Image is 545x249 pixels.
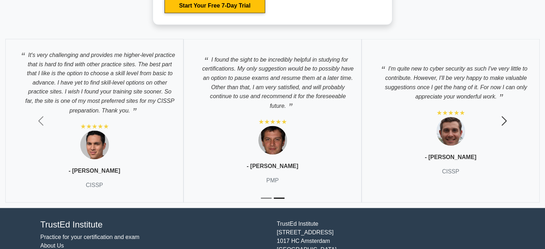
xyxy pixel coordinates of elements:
p: It's very challenging and provides me higher-level practice that is hard to find with other pract... [13,47,176,115]
p: CISSP [442,167,459,176]
p: CISSP [86,181,103,190]
p: I found the sight to be incredibly helpful in studying for certifications. My only suggestion wou... [191,51,354,111]
button: Slide 1 [261,194,272,202]
button: Slide 2 [274,194,285,202]
a: About Us [40,243,64,249]
h4: TrustEd Institute [40,220,268,230]
p: - [PERSON_NAME] [425,153,476,162]
div: ★★★★★ [80,122,109,131]
img: Testimonial 3 [436,117,465,146]
p: - [PERSON_NAME] [247,162,298,171]
p: - [PERSON_NAME] [68,167,120,175]
p: I'm quite new to cyber security as such I've very little to contribute. However, I'll be very hap... [369,60,532,101]
div: ★★★★★ [436,109,465,117]
img: Testimonial 1 [80,131,109,159]
a: Practice for your certification and exam [40,234,140,240]
img: Testimonial 2 [258,126,287,155]
p: PMP [266,176,279,185]
div: ★★★★★ [258,118,287,126]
